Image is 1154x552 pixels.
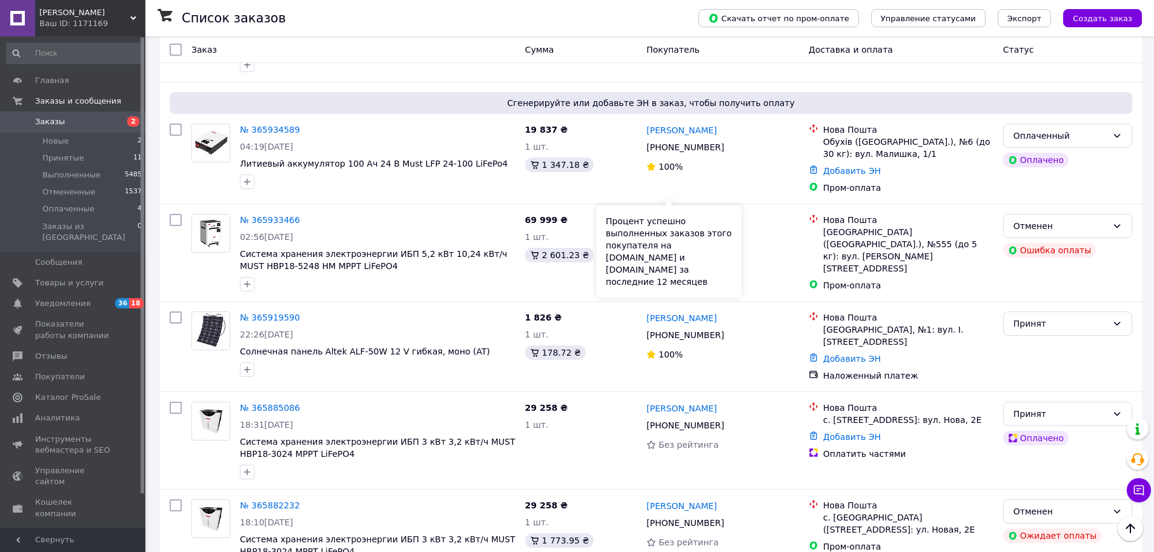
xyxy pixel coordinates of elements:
[42,204,95,214] span: Оплаченные
[35,116,65,127] span: Заказы
[35,319,112,341] span: Показатели работы компании
[525,45,554,55] span: Сумма
[644,514,726,531] div: [PHONE_NUMBER]
[1003,528,1102,543] div: Ожидает оплаты
[6,42,143,64] input: Поиск
[823,166,881,176] a: Добавить ЭН
[525,248,594,262] div: 2 601.23 ₴
[35,75,69,86] span: Главная
[525,345,586,360] div: 178.72 ₴
[240,517,293,527] span: 18:10[DATE]
[823,136,993,160] div: Обухів ([GEOGRAPHIC_DATA].), №6 (до 30 кг): вул. Малишка, 1/1
[823,511,993,536] div: с. [GEOGRAPHIC_DATA] ([STREET_ADDRESS]: ул. Новая, 2Е
[1007,14,1041,23] span: Экспорт
[42,170,101,181] span: Выполненные
[1013,129,1107,142] div: Оплаченный
[240,215,300,225] a: № 365933466
[240,142,293,151] span: 04:19[DATE]
[823,414,993,426] div: с. [STREET_ADDRESS]: вул. Нова, 2Е
[871,9,986,27] button: Управление статусами
[525,125,568,135] span: 19 837 ₴
[138,136,142,147] span: 2
[191,311,230,350] a: Фото товару
[1051,13,1142,22] a: Создать заказ
[35,278,104,288] span: Товары и услуги
[35,257,82,268] span: Сообщения
[35,298,90,309] span: Уведомления
[240,500,300,510] a: № 365882232
[182,11,286,25] h1: Список заказов
[823,214,993,226] div: Нова Пошта
[138,221,142,243] span: 0
[823,226,993,274] div: [GEOGRAPHIC_DATA] ([GEOGRAPHIC_DATA].), №555 (до 5 кг): вул. [PERSON_NAME][STREET_ADDRESS]
[240,159,508,168] a: Литиевый аккумулятор 100 Ач 24 В Must LFP 24-100 LiFePo4
[174,97,1127,109] span: Сгенерируйте или добавьте ЭН в заказ, чтобы получить оплату
[646,45,700,55] span: Покупатель
[823,370,993,382] div: Наложенный платеж
[525,420,549,430] span: 1 шт.
[823,432,881,442] a: Добавить ЭН
[646,312,717,324] a: [PERSON_NAME]
[1063,9,1142,27] button: Создать заказ
[240,232,293,242] span: 02:56[DATE]
[708,13,849,24] span: Скачать отчет по пром-оплате
[115,298,129,308] span: 36
[646,500,717,512] a: [PERSON_NAME]
[525,330,549,339] span: 1 шт.
[823,279,993,291] div: Пром-оплата
[525,232,549,242] span: 1 шт.
[644,417,726,434] div: [PHONE_NUMBER]
[35,497,112,519] span: Кошелек компании
[35,351,67,362] span: Отзывы
[191,45,217,55] span: Заказ
[127,116,139,127] span: 2
[658,537,718,547] span: Без рейтинга
[192,130,230,156] img: Фото товару
[658,162,683,171] span: 100%
[1013,317,1107,330] div: Принят
[1118,516,1143,541] button: Наверх
[823,311,993,324] div: Нова Пошта
[1003,431,1069,445] div: Оплачено
[1003,45,1034,55] span: Статус
[525,215,568,225] span: 69 999 ₴
[240,347,490,356] a: Солнечная панель Altek ALF‐50W 12 V гибкая, моно (AT)
[129,298,143,308] span: 18
[1003,243,1096,258] div: Ошибка оплаты
[525,158,594,172] div: 1 347.18 ₴
[823,124,993,136] div: Нова Пошта
[1127,478,1151,502] button: Чат с покупателем
[525,403,568,413] span: 29 258 ₴
[240,437,515,459] a: Система хранения электроэнергии ИБП 3 кВт 3,2 кВт/ч MUST HBP18-3024 MPPT LiFePО4
[525,500,568,510] span: 29 258 ₴
[42,221,138,243] span: Заказы из [GEOGRAPHIC_DATA]
[998,9,1051,27] button: Экспорт
[823,499,993,511] div: Нова Пошта
[658,440,718,450] span: Без рейтинга
[192,214,230,252] img: Фото товару
[240,313,300,322] a: № 365919590
[240,420,293,430] span: 18:31[DATE]
[42,136,69,147] span: Новые
[809,45,893,55] span: Доставка и оплата
[35,465,112,487] span: Управление сайтом
[1073,14,1132,23] span: Создать заказ
[39,7,130,18] span: Энерго Партнёр
[191,214,230,253] a: Фото товару
[125,187,142,198] span: 1537
[1003,153,1069,167] div: Оплачено
[240,403,300,413] a: № 365885086
[698,9,859,27] button: Скачать отчет по пром-оплате
[1013,407,1107,421] div: Принят
[192,312,230,350] img: Фото товару
[35,434,112,456] span: Инструменты вебмастера и SEO
[42,153,84,164] span: Принятые
[42,187,95,198] span: Отмененные
[1013,219,1107,233] div: Отменен
[823,354,881,364] a: Добавить ЭН
[823,182,993,194] div: Пром-оплата
[525,142,549,151] span: 1 шт.
[1013,505,1107,518] div: Отменен
[240,330,293,339] span: 22:26[DATE]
